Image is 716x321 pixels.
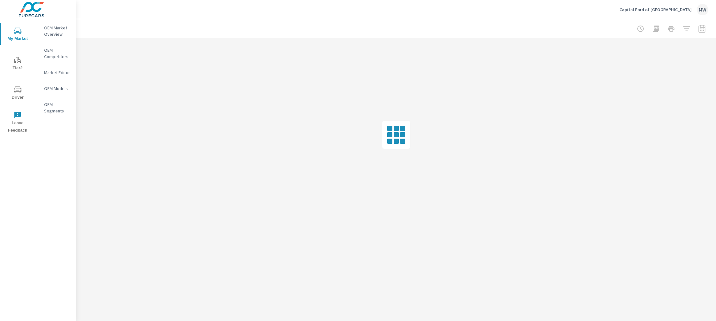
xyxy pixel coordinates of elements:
div: Market Editor [35,68,76,77]
span: Leave Feedback [2,111,33,134]
span: Driver [2,86,33,101]
div: nav menu [0,19,35,137]
div: OEM Market Overview [35,23,76,39]
div: MW [697,4,708,15]
p: OEM Models [44,85,71,92]
div: OEM Competitors [35,45,76,61]
div: OEM Models [35,84,76,93]
p: OEM Market Overview [44,25,71,37]
span: My Market [2,27,33,42]
p: Capital Ford of [GEOGRAPHIC_DATA] [619,7,692,12]
p: OEM Segments [44,101,71,114]
div: OEM Segments [35,100,76,116]
p: OEM Competitors [44,47,71,60]
p: Market Editor [44,69,71,76]
span: Tier2 [2,56,33,72]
